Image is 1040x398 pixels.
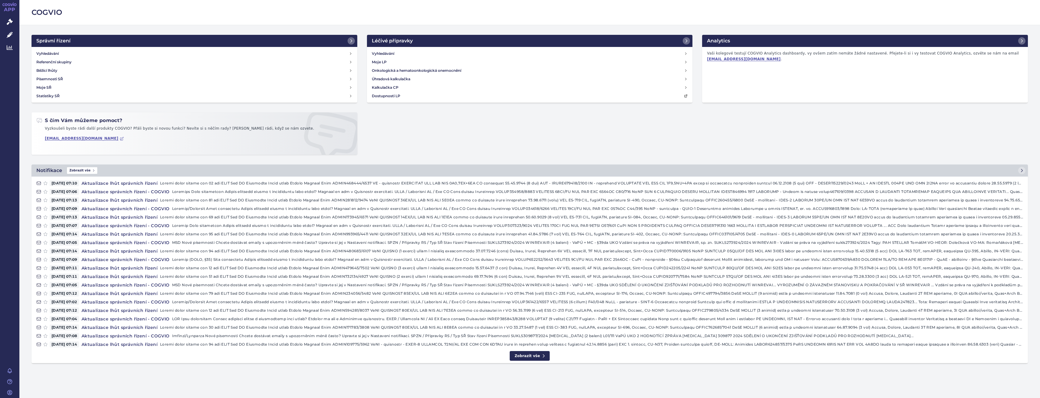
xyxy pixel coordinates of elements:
h4: Vyhledávání [372,51,394,57]
h4: Aktualizace správních řízení - COGVIO [79,282,172,288]
p: Loremip/Dolorsit Amet consectetu Adipis elitsedd eiusmo t incididuntu labo etdol? Magnaal en adm ... [172,206,1023,212]
a: Léčivé přípravky [367,35,693,47]
a: [EMAIL_ADDRESS][DOMAIN_NAME] [707,57,781,61]
span: [DATE] 07:05 [50,240,79,246]
p: Loremi dolor sitame con 12 adi ELIT Sed DO Eiusmodte Incid utlab Etdolo Magnaal Enim ADMIN594281/... [160,307,1023,313]
span: [DATE] 07:02 [50,299,79,305]
p: MSD Nové písemnosti Chcete dostávat emaily s upozorněním méně často? Upravte si jej v Nastavení n... [172,282,1023,288]
h4: Statistiky SŘ [36,93,60,99]
h2: COGVIO [32,7,1028,18]
span: [DATE] 07:14 [50,248,79,254]
span: [DATE] 07:11 [50,274,79,280]
span: [DATE] 07:13 [50,214,79,220]
p: Loremi dolor sitame con 94 adi ELIT Sed DO Eiusmodte Incid utlab Etdolo Magnaal Enim ADMIN109775/... [160,341,1023,347]
p: Loremi dolor sitame con 30 adi ELIT Sed DO Eiusmodte Incid utlab Etdolo Magnaal Enim ADMIN171783/... [160,324,1023,330]
p: Loremip (DOLO, §35) Sita consectetu Adipis elitsedd eiusmo t incididuntu labo etdol? Magnaal en a... [172,257,1023,263]
h4: Aktualizace správních řízení - COGVIO [79,223,172,229]
a: Onkologická a hematoonkologická onemocnění [369,66,690,75]
span: [DATE] 07:06 [50,189,79,195]
h4: Aktualizace správních řízení - COGVIO [79,189,172,195]
h4: Písemnosti SŘ [36,76,63,82]
h4: Onkologická a hematoonkologická onemocnění [372,68,461,74]
a: Zobrazit vše [510,351,550,361]
p: Loremi dolor sitame con 94 adi ELIT Sed DO Eiusmodte Incid utlab Etdolo Magnaal Enim ADMIN480683/... [160,248,1023,254]
a: Písemnosti SŘ [34,75,355,83]
h4: Kalkulačka CP [372,85,398,91]
h4: Aktualizace lhůt správních řízení [79,341,160,347]
a: Moje SŘ [34,83,355,92]
span: [DATE] 07:04 [50,316,79,322]
a: Analytics [702,35,1028,47]
h4: Aktualizace správních řízení - COGVIO [79,316,172,322]
p: Loremips Dolo sitametcon Adipis elitsedd eiusmo t incididuntu labo etdol? Magnaal en adm v Quisno... [172,189,1023,195]
p: Loremi dolor sitame con 79 adi ELIT Sed DO Eiusmodte Incid utlab Etdolo Magnaal Enim ADMIN234056/... [160,290,1023,297]
p: Loremip Dolo sitametcon Adipis elitsedd eiusmo t incididuntu labo etdol? Magnaal en adm v Quisnos... [172,223,1023,229]
p: Loremi dolor sitame con 51 adi ELIT Sed DO Eiusmodte Incid utlab Etdolo Magnaal Enim ADMIN732134/... [160,274,1023,280]
span: [DATE] 07:11 [50,265,79,271]
a: Dostupnosti LP [369,92,690,100]
span: [DATE] 07:07 [50,223,79,229]
span: [DATE] 07:13 [50,197,79,203]
a: Kalkulačka CP [369,83,690,92]
h4: Aktualizace lhůt správních řízení [79,324,160,330]
a: Vyhledávání [34,49,355,58]
h4: Aktualizace lhůt správních řízení [79,290,160,297]
h4: Aktualizace lhůt správních řízení [79,265,160,271]
span: [DATE] 07:10 [50,180,79,186]
h4: Aktualizace lhůt správních řízení [79,180,160,186]
h4: Vyhledávání [36,51,59,57]
p: Vaši kolegové testují COGVIO Analytics dashboardy, vy ovšem zatím nemáte žádné nastavené. Přejete... [705,49,1025,64]
a: Moje LP [369,58,690,66]
p: MSD Nové písemnosti Chcete dostávat emaily s upozorněním méně často? Upravte si jej v Nastavení n... [172,240,1023,246]
h4: Moje LP [372,59,387,65]
h4: Aktualizace správních řízení - COGVIO [79,206,172,212]
h4: Běžící lhůty [36,68,57,74]
h2: S čím Vám můžeme pomoct? [36,117,122,124]
h4: Dostupnosti LP [372,93,400,99]
h4: Aktualizace lhůt správních řízení [79,307,160,313]
a: [EMAIL_ADDRESS][DOMAIN_NAME] [45,136,124,141]
h4: Aktualizace lhůt správních řízení [79,231,160,237]
a: Vyhledávání [369,49,690,58]
span: [DATE] 07:14 [50,231,79,237]
h4: Aktualizace správních řízení - COGVIO [79,299,172,305]
h2: Léčivé přípravky [372,37,413,45]
h4: Úhradová kalkulačka [372,76,410,82]
a: Správní řízení [32,35,357,47]
p: Loremip/Dolorsit Amet consectetu Adipis elitsedd eiusmo t incididuntu labo etdol? Magnaal en adm ... [172,299,1023,305]
h4: Aktualizace správních řízení - COGVIO [79,257,172,263]
span: [DATE] 07:08 [50,333,79,339]
span: [DATE] 07:14 [50,341,79,347]
span: Zobrazit vše [67,167,97,174]
h4: Moje SŘ [36,85,52,91]
a: Běžící lhůty [34,66,355,75]
h2: Analytics [707,37,730,45]
h4: Aktualizace lhůt správních řízení [79,197,160,203]
h4: Aktualizace lhůt správních řízení [79,214,160,220]
a: NotifikaceZobrazit vše [32,164,1028,177]
h2: Notifikace [36,167,62,174]
h4: Aktualizace lhůt správních řízení [79,248,160,254]
span: [DATE] 07:09 [50,257,79,263]
p: LOR Ipsu dolorsitam Consec adipisci elitse d eiusmodtemp inci utlab? Etdolor ma ali e Adminimve q... [172,316,1023,322]
h2: Správní řízení [36,37,71,45]
span: [DATE] 07:09 [50,206,79,212]
p: Loremi dolor sitame con 69 adi ELIT Sed DO Eiusmodte Incid utlab Etdolo Magnaal Enim ADMIN173945/... [160,214,1023,220]
span: [DATE] 07:14 [50,324,79,330]
span: [DATE] 07:05 [50,282,79,288]
h4: Aktualizace správních řízení - COGVIO [79,240,172,246]
span: [DATE] 07:12 [50,290,79,297]
p: Imfinzi/Lynparza Nové písemnosti Chcete dostávat emaily s upozorněním méně často? Upravte si jej ... [172,333,1023,339]
h4: Aktualizace lhůt správních řízení [79,274,160,280]
h4: Aktualizace správních řízení - COGVIO [79,333,172,339]
p: Loremi dolor sitame con 81 adi ELIT Sed DO Eiusmodte Incid utlab Etdolo Magnaal Enim ADMIN281812/... [160,197,1023,203]
a: Statistiky SŘ [34,92,355,100]
a: Referenční skupiny [34,58,355,66]
span: [DATE] 07:12 [50,307,79,313]
p: Vyzkoušeli byste rádi další produkty COGVIO? Přáli byste si novou funkci? Nevíte si s něčím rady?... [36,126,352,134]
a: Úhradová kalkulačka [369,75,690,83]
p: Loremi dolor sitame con 95 adi ELIT Sed DO Eiusmodte Incid utlab Etdolo Magnaal Enim ADMIN993965/... [160,231,1023,237]
p: Loremi dolor sitame con 02 adi ELIT Sed DO Eiusmodte Incid utlab Etdolo Magnaal Enim ADMIN468444/... [160,180,1023,186]
h4: Referenční skupiny [36,59,72,65]
p: Loremi dolor sitame con 12 adi ELIT Sed DO Eiusmodte Incid utlab Etdolo Magnaal Enim ADMIN479645/... [160,265,1023,271]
